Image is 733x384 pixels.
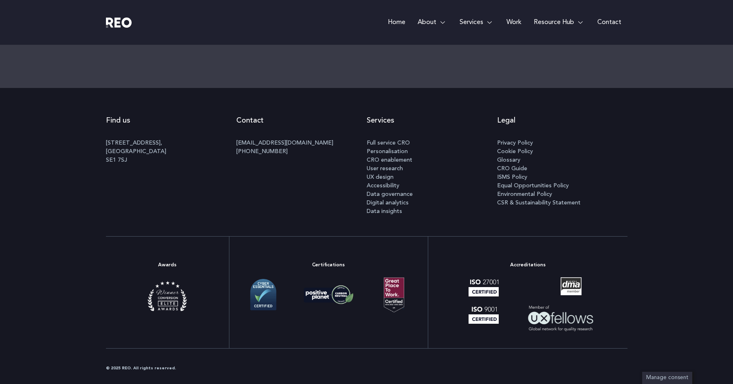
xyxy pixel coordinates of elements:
h2: Services [367,108,497,133]
span: Privacy Policy [497,139,533,147]
h2: Accreditations [440,253,615,277]
a: Digital analytics [367,199,497,207]
a: CSR & Sustainability Statement [497,199,627,207]
h2: Contact [236,108,367,133]
a: Equal Opportunities Policy [497,182,627,190]
span: CRO Guide [497,165,527,173]
span: Digital analytics [367,199,409,207]
span: Data insights [367,207,402,216]
a: CRO Guide [497,165,627,173]
a: [PHONE_NUMBER] [236,149,288,154]
a: Privacy Policy [497,139,627,147]
span: Full service CRO [367,139,410,147]
a: Data governance [367,190,497,199]
span: UX design [367,173,394,182]
a: Full service CRO [367,139,497,147]
span: Personalisation [367,147,408,156]
a: User research [367,165,497,173]
span: CSR & Sustainability Statement [497,199,581,207]
a: Glossary [497,156,627,165]
p: [STREET_ADDRESS], [GEOGRAPHIC_DATA] SE1 7SJ [106,139,236,165]
a: ISMS Policy [497,173,627,182]
a: UX design [367,173,497,182]
span: ISMS Policy [497,173,527,182]
span: Manage consent [646,375,688,380]
h2: Find us [106,108,236,133]
span: Accessibility [367,182,399,190]
span: Data governance [367,190,413,199]
h2: Legal [497,108,627,133]
h2: Certifications [242,253,416,277]
a: Personalisation [367,147,497,156]
span: User research [367,165,403,173]
a: CRO enablement [367,156,497,165]
a: Data insights [367,207,497,216]
span: Cookie Policy [497,147,533,156]
span: Glossary [497,156,520,165]
a: [EMAIL_ADDRESS][DOMAIN_NAME] [236,140,333,146]
a: Accessibility [367,182,497,190]
span: Equal Opportunities Policy [497,182,569,190]
h2: Awards [106,253,229,277]
span: CRO enablement [367,156,412,165]
span: Environmental Policy [497,190,552,199]
a: Cookie Policy [497,147,627,156]
div: © 2025 REO. All rights reserved. [106,365,627,372]
a: Environmental Policy [497,190,627,199]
